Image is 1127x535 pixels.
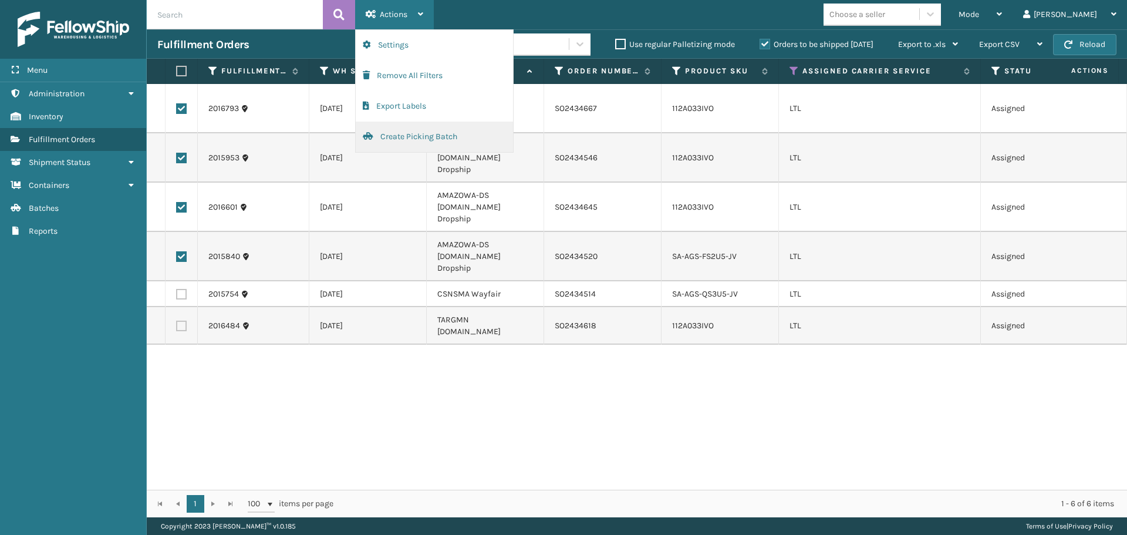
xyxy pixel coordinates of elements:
span: Shipment Status [29,157,90,167]
td: [DATE] [309,183,427,232]
span: Reports [29,226,58,236]
div: 1 - 6 of 6 items [350,498,1114,510]
td: [DATE] [309,232,427,281]
h3: Fulfillment Orders [157,38,249,52]
a: 2016601 [208,201,238,213]
a: Privacy Policy [1068,522,1113,530]
td: LTL [779,84,981,133]
div: Choose a seller [829,8,885,21]
p: Copyright 2023 [PERSON_NAME]™ v 1.0.185 [161,517,296,535]
a: 2016793 [208,103,239,115]
span: Containers [29,180,69,190]
button: Reload [1053,34,1116,55]
span: Menu [27,65,48,75]
span: Export CSV [979,39,1020,49]
span: 100 [248,498,265,510]
label: Assigned Carrier Service [802,66,958,76]
label: Use regular Palletizing mode [615,39,735,49]
label: Product SKU [685,66,756,76]
td: [DATE] [309,133,427,183]
a: 2015754 [208,288,239,300]
span: Batches [29,203,59,213]
td: AMAZOWA-DS [DOMAIN_NAME] Dropship [427,232,544,281]
td: Assigned [981,232,1098,281]
td: SO2434514 [544,281,662,307]
span: Fulfillment Orders [29,134,95,144]
a: 1 [187,495,204,513]
td: LTL [779,133,981,183]
span: Export to .xls [898,39,946,49]
a: SA-AGS-FS2U5-JV [672,251,737,261]
label: Order Number [568,66,639,76]
a: 2016484 [208,320,240,332]
span: Inventory [29,112,63,122]
label: Orders to be shipped [DATE] [760,39,873,49]
a: 112A033IVO [672,202,714,212]
td: [DATE] [309,307,427,345]
a: 112A033IVO [672,321,714,331]
a: 2015840 [208,251,240,263]
a: Terms of Use [1026,522,1067,530]
td: CSNSMA Wayfair [427,281,544,307]
td: Assigned [981,183,1098,232]
td: Assigned [981,281,1098,307]
a: 2015953 [208,152,239,164]
span: Mode [959,9,979,19]
td: Assigned [981,307,1098,345]
td: [DATE] [309,84,427,133]
a: 112A033IVO [672,103,714,113]
a: 112A033IVO [672,153,714,163]
button: Remove All Filters [356,60,513,91]
td: SO2434645 [544,183,662,232]
a: SA-AGS-QS3U5-JV [672,289,738,299]
td: SO2434546 [544,133,662,183]
span: Administration [29,89,85,99]
td: AMAZOWA-DS [DOMAIN_NAME] Dropship [427,183,544,232]
td: SO2434520 [544,232,662,281]
span: Actions [380,9,407,19]
label: WH Ship By Date [333,66,404,76]
td: AMAZOWA-DS [DOMAIN_NAME] Dropship [427,133,544,183]
td: TARGMN [DOMAIN_NAME] [427,307,544,345]
td: Assigned [981,84,1098,133]
div: | [1026,517,1113,535]
button: Settings [356,30,513,60]
td: Assigned [981,133,1098,183]
label: Status [1004,66,1075,76]
td: LTL [779,183,981,232]
span: Actions [1034,61,1116,80]
button: Create Picking Batch [356,122,513,152]
td: LTL [779,232,981,281]
label: Fulfillment Order Id [221,66,286,76]
img: logo [18,12,129,47]
td: SO2434618 [544,307,662,345]
button: Export Labels [356,91,513,122]
span: items per page [248,495,333,513]
td: SO2434667 [544,84,662,133]
td: LTL [779,307,981,345]
td: [DATE] [309,281,427,307]
td: LTL [779,281,981,307]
